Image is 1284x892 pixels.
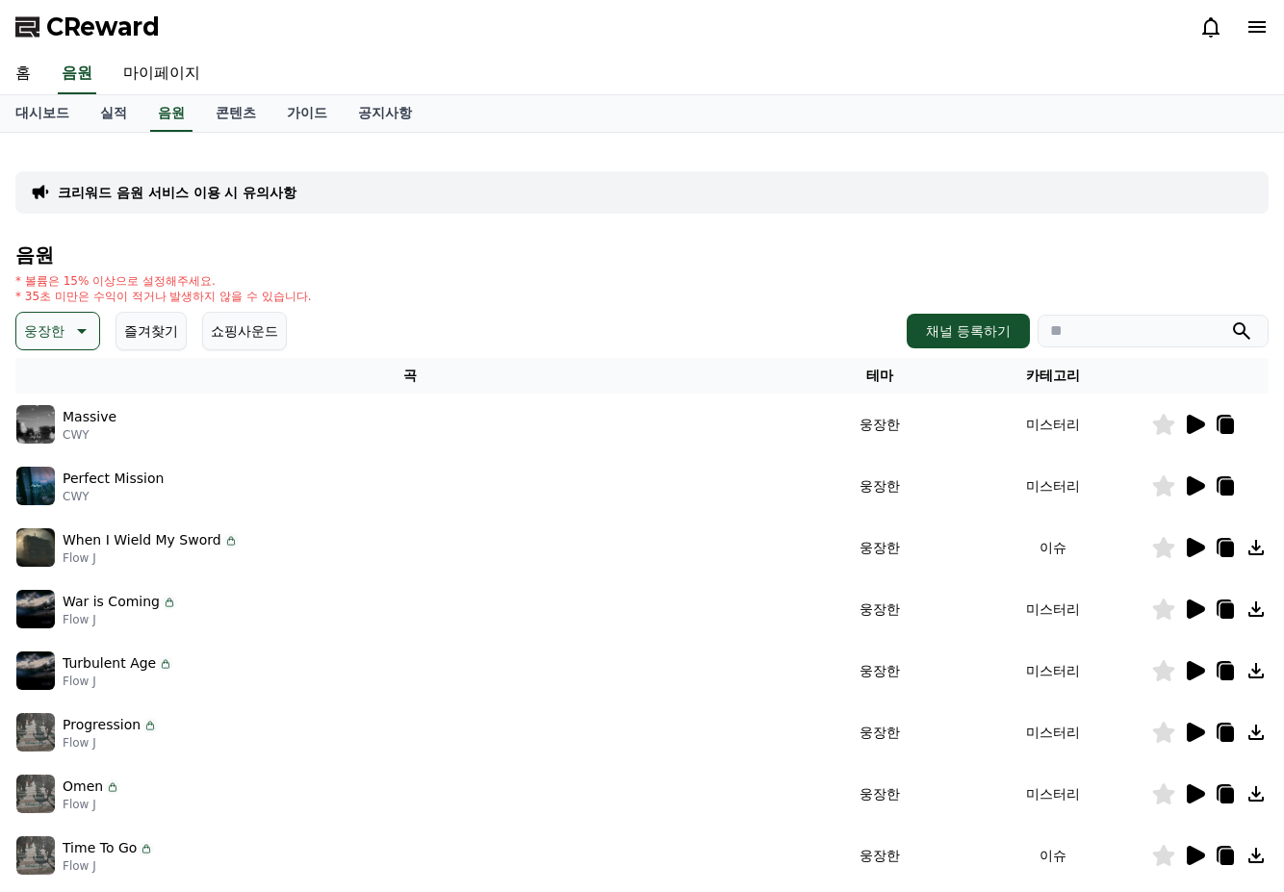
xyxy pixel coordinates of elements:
[954,825,1151,886] td: 이슈
[805,825,954,886] td: 웅장한
[16,775,55,813] img: music
[15,12,160,42] a: CReward
[805,640,954,701] td: 웅장한
[16,651,55,690] img: music
[63,838,137,858] p: Time To Go
[108,54,216,94] a: 마이페이지
[63,530,221,550] p: When I Wield My Sword
[907,314,1030,348] button: 채널 등록하기
[63,777,103,797] p: Omen
[805,394,954,455] td: 웅장한
[63,469,164,489] p: Perfect Mission
[85,95,142,132] a: 실적
[63,735,158,751] p: Flow J
[63,797,120,812] p: Flow J
[15,312,100,350] button: 웅장한
[63,674,173,689] p: Flow J
[63,489,164,504] p: CWY
[63,407,116,427] p: Massive
[954,640,1151,701] td: 미스터리
[16,467,55,505] img: music
[63,715,141,735] p: Progression
[271,95,343,132] a: 가이드
[63,858,154,874] p: Flow J
[343,95,427,132] a: 공지사항
[15,358,805,394] th: 곡
[954,701,1151,763] td: 미스터리
[16,836,55,875] img: music
[200,95,271,132] a: 콘텐츠
[805,358,954,394] th: 테마
[805,517,954,578] td: 웅장한
[63,653,156,674] p: Turbulent Age
[15,244,1269,266] h4: 음원
[46,12,160,42] span: CReward
[150,95,193,132] a: 음원
[58,183,296,202] a: 크리워드 음원 서비스 이용 시 유의사항
[202,312,287,350] button: 쇼핑사운드
[805,455,954,517] td: 웅장한
[954,578,1151,640] td: 미스터리
[16,713,55,752] img: music
[58,54,96,94] a: 음원
[116,312,187,350] button: 즐겨찾기
[15,273,312,289] p: * 볼륨은 15% 이상으로 설정해주세요.
[16,590,55,628] img: music
[805,578,954,640] td: 웅장한
[805,763,954,825] td: 웅장한
[24,318,64,344] p: 웅장한
[954,358,1151,394] th: 카테고리
[16,405,55,444] img: music
[805,701,954,763] td: 웅장한
[63,612,177,627] p: Flow J
[954,394,1151,455] td: 미스터리
[63,592,160,612] p: War is Coming
[954,455,1151,517] td: 미스터리
[15,289,312,304] p: * 35초 미만은 수익이 적거나 발생하지 않을 수 있습니다.
[63,427,116,443] p: CWY
[63,550,239,566] p: Flow J
[16,528,55,567] img: music
[954,763,1151,825] td: 미스터리
[954,517,1151,578] td: 이슈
